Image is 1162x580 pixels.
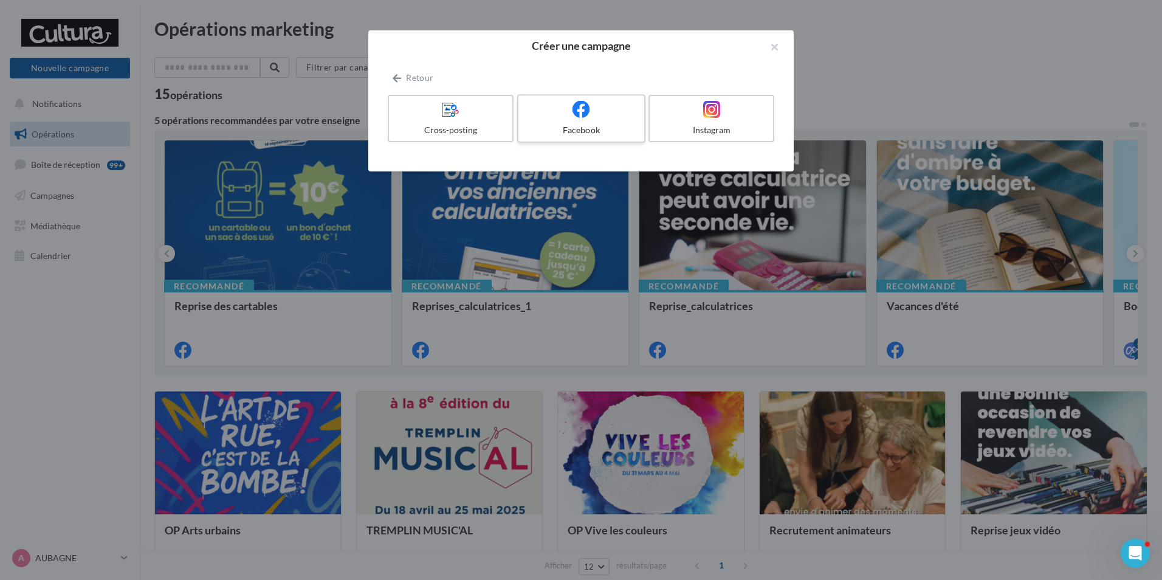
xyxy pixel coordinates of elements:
h2: Créer une campagne [388,40,774,51]
button: Retour [388,71,438,85]
iframe: Intercom live chat [1121,539,1150,568]
div: Cross-posting [394,124,507,136]
div: Instagram [655,124,768,136]
div: Facebook [523,124,639,136]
